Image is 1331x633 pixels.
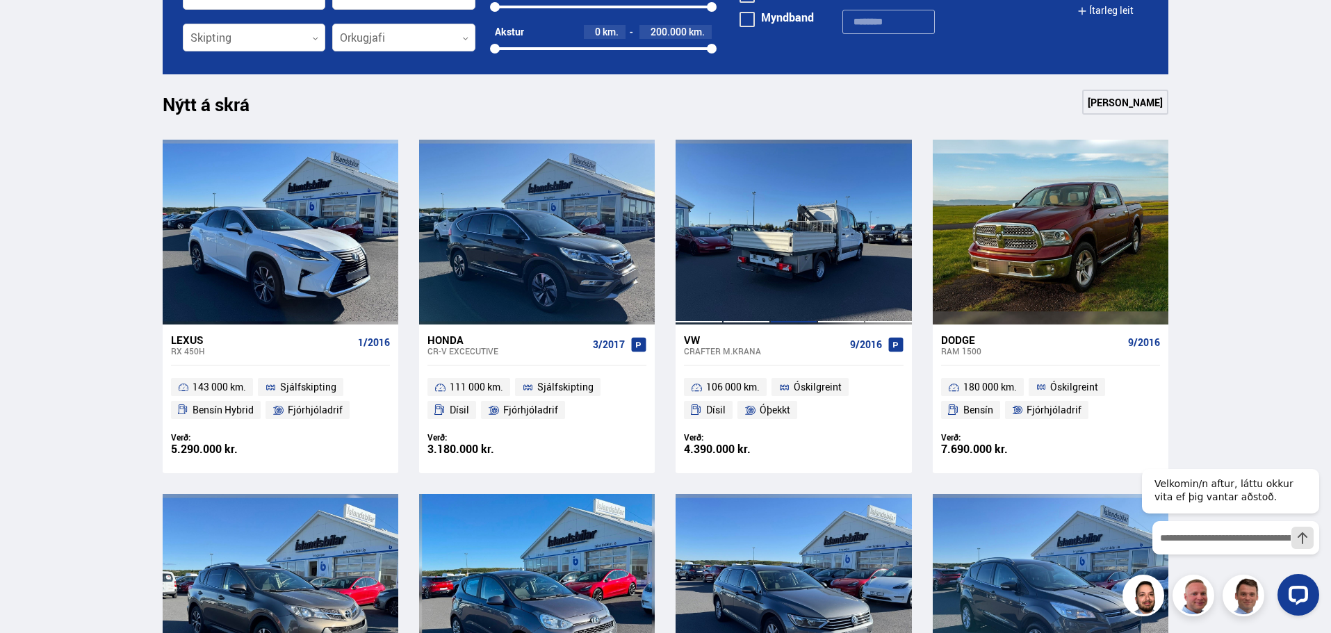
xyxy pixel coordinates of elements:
[1050,379,1098,395] span: Óskilgreint
[450,379,503,395] span: 111 000 km.
[651,25,687,38] span: 200.000
[495,26,524,38] div: Akstur
[676,324,911,473] a: VW Crafter M.KRANA 9/2016 106 000 km. Óskilgreint Dísil Óþekkt Verð: 4.390.000 kr.
[684,443,794,455] div: 4.390.000 kr.
[941,346,1122,356] div: RAM 1500
[941,432,1051,443] div: Verð:
[706,402,726,418] span: Dísil
[419,324,655,473] a: Honda CR-V EXCECUTIVE 3/2017 111 000 km. Sjálfskipting Dísil Fjórhjóladrif Verð: 3.180.000 kr.
[193,379,246,395] span: 143 000 km.
[503,402,558,418] span: Fjórhjóladrif
[593,339,625,350] span: 3/2017
[163,94,274,123] h1: Nýtt á skrá
[941,334,1122,346] div: Dodge
[794,379,842,395] span: Óskilgreint
[963,402,993,418] span: Bensín
[941,443,1051,455] div: 7.690.000 kr.
[760,402,790,418] span: Óþekkt
[1128,337,1160,348] span: 9/2016
[427,334,587,346] div: Honda
[450,402,469,418] span: Dísil
[1082,90,1168,115] a: [PERSON_NAME]
[603,26,619,38] span: km.
[427,432,537,443] div: Verð:
[537,379,594,395] span: Sjálfskipting
[163,324,398,473] a: Lexus RX 450H 1/2016 143 000 km. Sjálfskipting Bensín Hybrid Fjórhjóladrif Verð: 5.290.000 kr.
[689,26,705,38] span: km.
[684,346,844,356] div: Crafter M.KRANA
[1131,443,1325,627] iframe: LiveChat chat widget
[684,432,794,443] div: Verð:
[1027,402,1081,418] span: Fjórhjóladrif
[933,324,1168,473] a: Dodge RAM 1500 9/2016 180 000 km. Óskilgreint Bensín Fjórhjóladrif Verð: 7.690.000 kr.
[280,379,336,395] span: Sjálfskipting
[1125,577,1166,618] img: nhp88E3Fdnt1Opn2.png
[171,334,352,346] div: Lexus
[706,379,760,395] span: 106 000 km.
[427,346,587,356] div: CR-V EXCECUTIVE
[193,402,254,418] span: Bensín Hybrid
[427,443,537,455] div: 3.180.000 kr.
[171,432,281,443] div: Verð:
[850,339,882,350] span: 9/2016
[963,379,1017,395] span: 180 000 km.
[595,25,601,38] span: 0
[684,334,844,346] div: VW
[288,402,343,418] span: Fjórhjóladrif
[358,337,390,348] span: 1/2016
[171,443,281,455] div: 5.290.000 kr.
[171,346,352,356] div: RX 450H
[740,12,814,23] label: Myndband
